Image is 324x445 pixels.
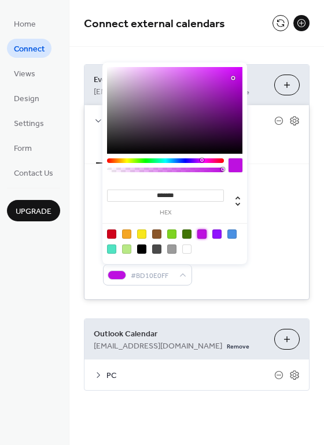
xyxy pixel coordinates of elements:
div: #BD10E0 [197,229,207,239]
a: Connect [7,39,51,58]
div: #000000 [137,244,146,254]
div: #4A4A4A [152,244,161,254]
span: Form [14,143,32,155]
a: Form [7,138,39,157]
span: #BD10E0FF [131,270,174,282]
button: Settings [96,136,140,164]
div: #9B9B9B [167,244,176,254]
span: [EMAIL_ADDRESS][DOMAIN_NAME] [94,340,222,353]
span: Home [14,18,36,31]
div: #50E3C2 [107,244,116,254]
div: #7ED321 [167,229,176,239]
a: Design [7,88,46,107]
label: hex [107,210,224,216]
span: Upgrade [16,206,51,218]
div: #9013FE [212,229,222,239]
span: Eventbrite [94,74,265,86]
span: PC [106,370,274,382]
span: Settings [14,118,44,130]
span: Connect [14,43,45,55]
span: Contact Us [14,168,53,180]
div: #417505 [182,229,192,239]
span: Views [14,68,35,80]
div: #D0021B [107,229,116,239]
a: Views [7,64,42,83]
div: #FFFFFF [182,244,192,254]
div: #F8E71C [137,229,146,239]
span: Remove [227,343,249,351]
div: #B8E986 [122,244,131,254]
button: Upgrade [7,200,60,221]
span: [EMAIL_ADDRESS][DOMAIN_NAME] [94,86,222,98]
span: Connect external calendars [84,13,225,35]
a: Contact Us [7,163,60,182]
div: #F5A623 [122,229,131,239]
a: Settings [7,113,51,132]
span: Outlook Calendar [94,328,265,340]
a: Home [7,14,43,33]
span: Design [14,93,39,105]
div: #4A90E2 [227,229,237,239]
div: #8B572A [152,229,161,239]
